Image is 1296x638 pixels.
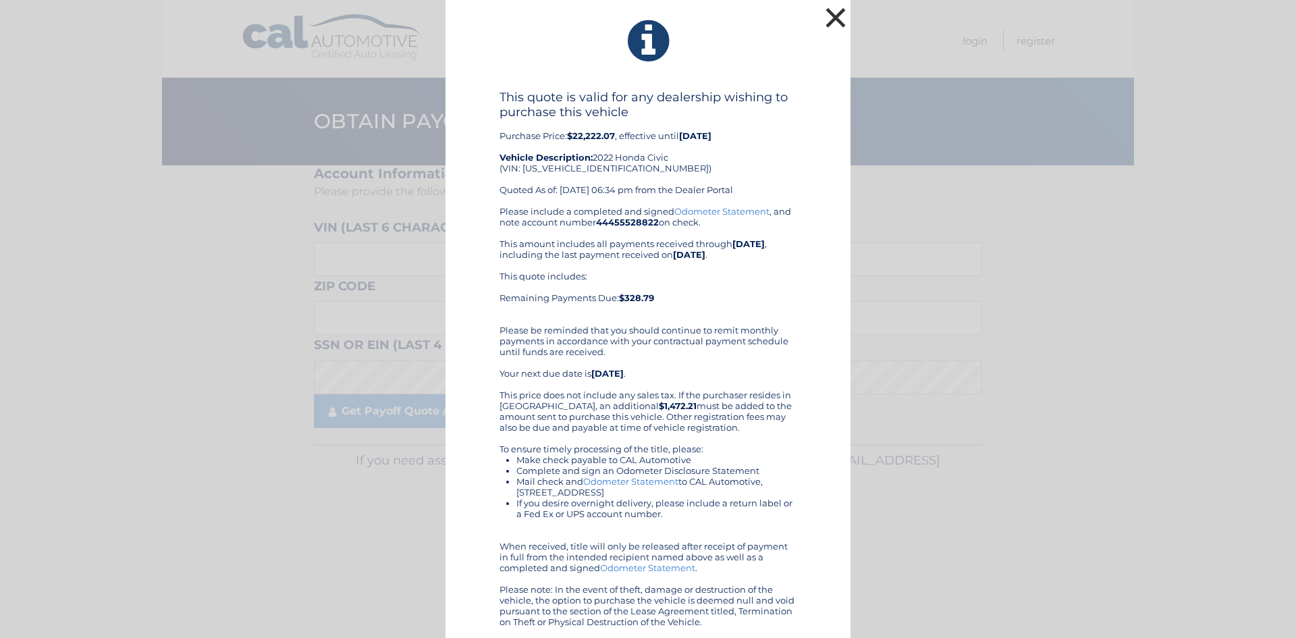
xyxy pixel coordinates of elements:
[732,238,765,249] b: [DATE]
[516,476,796,498] li: Mail check and to CAL Automotive, [STREET_ADDRESS]
[500,90,796,206] div: Purchase Price: , effective until 2022 Honda Civic (VIN: [US_VEHICLE_IDENTIFICATION_NUMBER]) Quot...
[567,130,615,141] b: $22,222.07
[516,498,796,519] li: If you desire overnight delivery, please include a return label or a Fed Ex or UPS account number.
[674,206,769,217] a: Odometer Statement
[516,465,796,476] li: Complete and sign an Odometer Disclosure Statement
[619,292,654,303] b: $328.79
[822,4,849,31] button: ×
[500,90,796,119] h4: This quote is valid for any dealership wishing to purchase this vehicle
[673,249,705,260] b: [DATE]
[679,130,711,141] b: [DATE]
[500,271,796,314] div: This quote includes: Remaining Payments Due:
[659,400,697,411] b: $1,472.21
[500,152,593,163] strong: Vehicle Description:
[591,368,624,379] b: [DATE]
[596,217,659,228] b: 44455528822
[583,476,678,487] a: Odometer Statement
[516,454,796,465] li: Make check payable to CAL Automotive
[600,562,695,573] a: Odometer Statement
[500,206,796,627] div: Please include a completed and signed , and note account number on check. This amount includes al...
